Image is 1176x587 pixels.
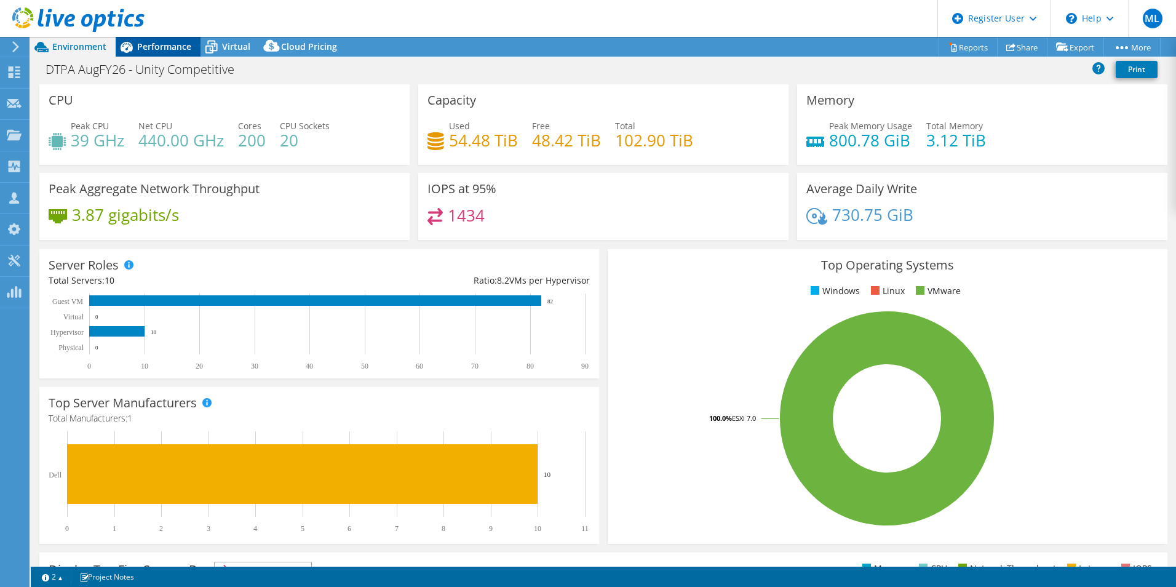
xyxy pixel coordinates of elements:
h4: 3.87 gigabits/s [72,208,179,222]
text: 0 [87,362,91,370]
span: Total [615,120,635,132]
span: Used [449,120,470,132]
text: 30 [251,362,258,370]
h1: DTPA AugFY26 - Unity Competitive [40,63,253,76]
text: 3 [207,524,210,533]
text: 40 [306,362,313,370]
text: Physical [58,343,84,352]
h4: 102.90 TiB [615,134,693,147]
a: Reports [939,38,998,57]
tspan: ESXi 7.0 [732,413,756,423]
span: Peak Memory Usage [829,120,912,132]
text: 82 [547,298,553,305]
span: Virtual [222,41,250,52]
span: IOPS [215,562,311,577]
text: Virtual [63,313,84,321]
text: 90 [581,362,589,370]
text: 60 [416,362,423,370]
li: VMware [913,284,961,298]
a: Export [1047,38,1104,57]
a: More [1103,38,1161,57]
h4: 1434 [448,209,485,222]
text: 10 [151,329,157,335]
a: Print [1116,61,1158,78]
text: 10 [544,471,551,478]
li: CPU [916,562,947,575]
h4: 200 [238,134,266,147]
li: Linux [868,284,905,298]
h4: 39 GHz [71,134,124,147]
span: Cloud Pricing [281,41,337,52]
li: Latency [1064,562,1110,575]
text: Hypervisor [50,328,84,337]
h3: IOPS at 95% [427,182,496,196]
div: Ratio: VMs per Hypervisor [319,274,590,287]
span: Performance [137,41,191,52]
text: 2 [159,524,163,533]
a: Share [997,38,1047,57]
h3: Average Daily Write [806,182,917,196]
span: 10 [105,274,114,286]
h3: Top Server Manufacturers [49,396,197,410]
h3: Peak Aggregate Network Throughput [49,182,260,196]
text: 10 [141,362,148,370]
tspan: 100.0% [709,413,732,423]
h4: 20 [280,134,330,147]
h4: 800.78 GiB [829,134,912,147]
h3: CPU [49,94,73,107]
text: 0 [65,524,69,533]
span: Cores [238,120,261,132]
h3: Memory [806,94,854,107]
span: 1 [127,412,132,424]
li: Windows [808,284,860,298]
text: 70 [471,362,479,370]
span: Peak CPU [71,120,109,132]
h4: 440.00 GHz [138,134,224,147]
div: Total Servers: [49,274,319,287]
text: 10 [534,524,541,533]
svg: \n [1066,13,1077,24]
text: 0 [95,314,98,320]
li: IOPS [1118,562,1152,575]
span: Environment [52,41,106,52]
text: Guest VM [52,297,83,306]
span: CPU Sockets [280,120,330,132]
span: Net CPU [138,120,172,132]
h4: 48.42 TiB [532,134,601,147]
span: Total Memory [926,120,983,132]
text: 8 [442,524,445,533]
text: Dell [49,471,62,479]
span: ML [1143,9,1162,28]
text: 80 [526,362,534,370]
h3: Capacity [427,94,476,107]
text: 6 [348,524,351,533]
span: Free [532,120,550,132]
h4: 54.48 TiB [449,134,518,147]
h3: Top Operating Systems [617,258,1158,272]
h3: Server Roles [49,258,119,272]
h4: 3.12 TiB [926,134,986,147]
text: 7 [395,524,399,533]
text: 50 [361,362,368,370]
h4: 730.75 GiB [832,208,913,222]
span: 8.2 [497,274,509,286]
text: 1 [113,524,116,533]
h4: Total Manufacturers: [49,412,590,425]
li: Memory [859,562,908,575]
text: 0 [95,345,98,351]
text: 9 [489,524,493,533]
a: 2 [33,569,71,585]
text: 4 [253,524,257,533]
li: Network Throughput [955,562,1056,575]
text: 20 [196,362,203,370]
a: Project Notes [71,569,143,585]
text: 11 [581,524,589,533]
text: 5 [301,524,304,533]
